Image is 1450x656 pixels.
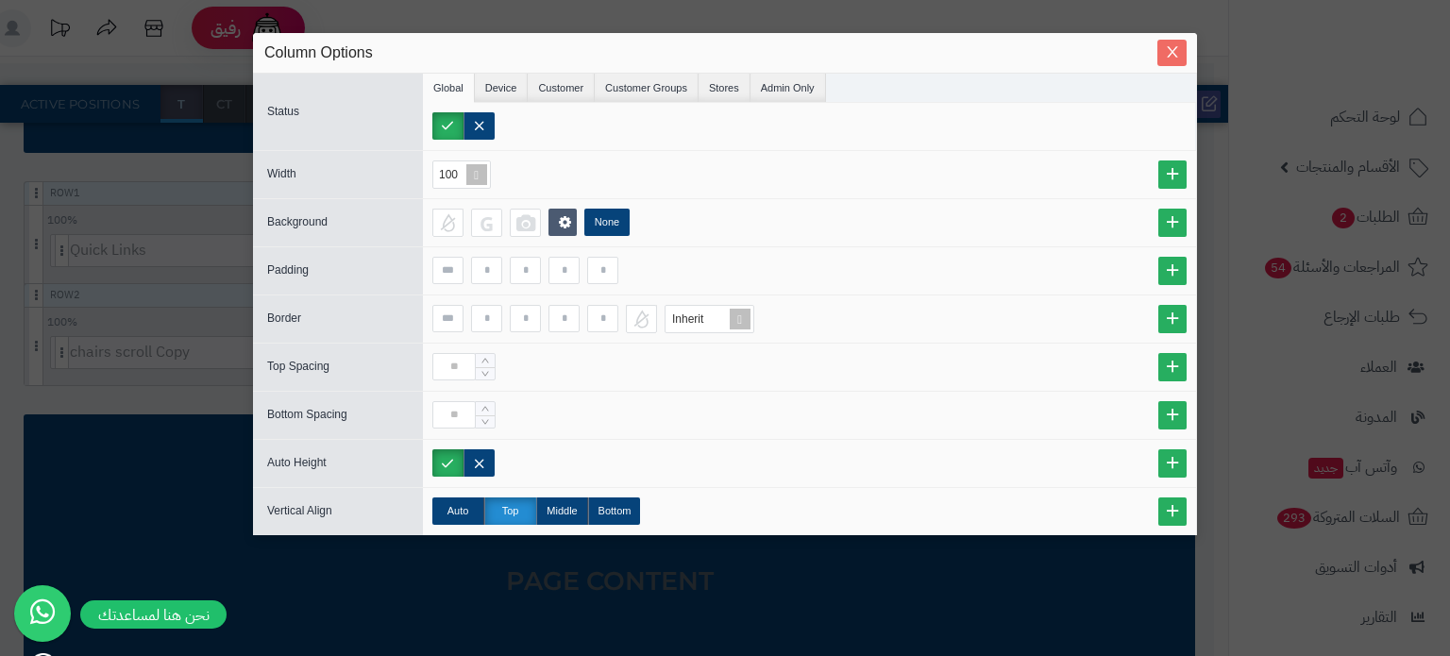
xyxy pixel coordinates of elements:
span: Decrease Value [476,415,495,429]
span: Top Spacing [267,360,329,373]
label: None [584,209,630,236]
li: Stores [699,74,750,102]
span: Increase Value [476,354,495,367]
li: Customer [528,74,595,102]
button: Close [1157,40,1187,66]
span: Width [267,167,296,180]
span: Status [267,105,299,118]
span: Background [267,215,328,228]
span: Bottom Spacing [267,408,347,421]
li: Customer Groups [595,74,699,102]
li: Admin Only [750,74,826,102]
span: Padding [267,263,309,277]
label: Bottom [588,497,640,525]
li: Global [423,74,475,102]
label: Middle [536,497,588,525]
span: Decrease Value [476,367,495,380]
li: Device [475,74,529,102]
div: Column Options [264,42,1186,63]
span: Increase Value [476,402,495,415]
span: Inherit [672,312,703,326]
span: 100 [439,168,458,181]
span: Border [267,311,301,325]
span: Auto Height [267,456,327,469]
label: Top [484,497,536,525]
span: Vertical Align [267,504,332,517]
label: Auto [432,497,484,525]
